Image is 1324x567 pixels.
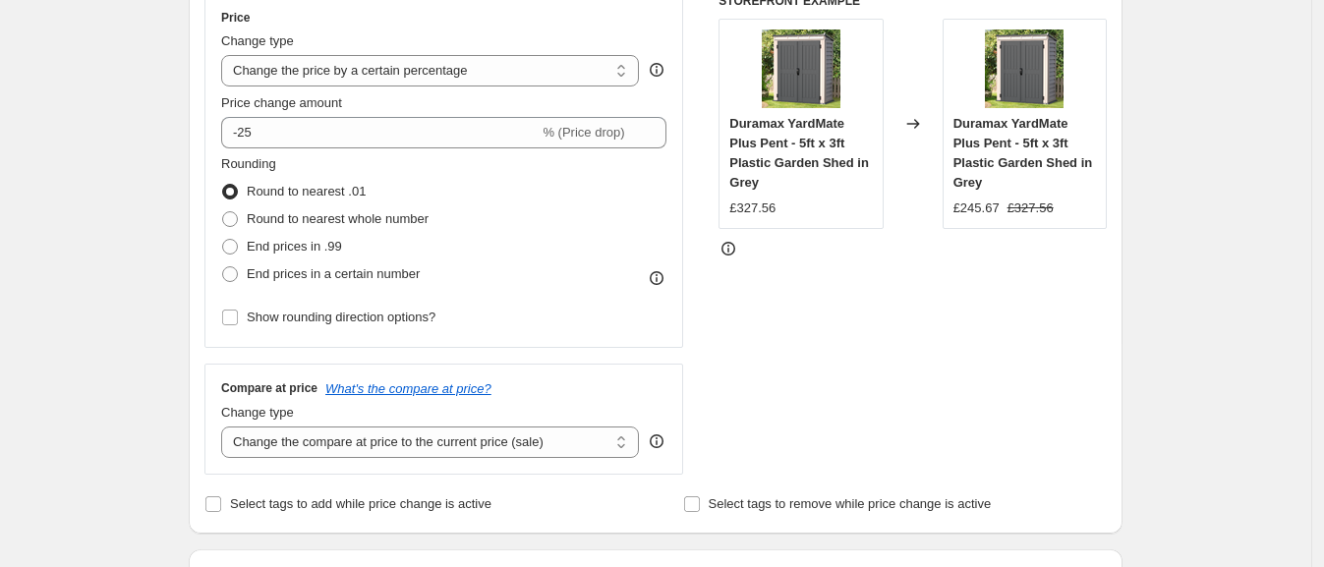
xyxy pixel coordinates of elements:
[221,10,250,26] h3: Price
[1007,198,1054,218] strike: £327.56
[221,117,539,148] input: -15
[221,405,294,420] span: Change type
[221,95,342,110] span: Price change amount
[729,198,776,218] div: £327.56
[221,380,317,396] h3: Compare at price
[953,116,1093,190] span: Duramax YardMate Plus Pent - 5ft x 3ft Plastic Garden Shed in Grey
[230,496,491,511] span: Select tags to add while price change is active
[247,184,366,198] span: Round to nearest .01
[247,239,342,254] span: End prices in .99
[709,496,992,511] span: Select tags to remove while price change is active
[325,381,491,396] button: What's the compare at price?
[953,198,1000,218] div: £245.67
[647,60,666,80] div: help
[247,310,435,324] span: Show rounding direction options?
[543,125,624,140] span: % (Price drop)
[762,29,840,108] img: Yardmate-Pent-Plus-5x3-Lifestyle-Zoomed-In_80x.png
[221,33,294,48] span: Change type
[985,29,1064,108] img: Yardmate-Pent-Plus-5x3-Lifestyle-Zoomed-In_80x.png
[247,211,429,226] span: Round to nearest whole number
[647,431,666,451] div: help
[247,266,420,281] span: End prices in a certain number
[729,116,869,190] span: Duramax YardMate Plus Pent - 5ft x 3ft Plastic Garden Shed in Grey
[221,156,276,171] span: Rounding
